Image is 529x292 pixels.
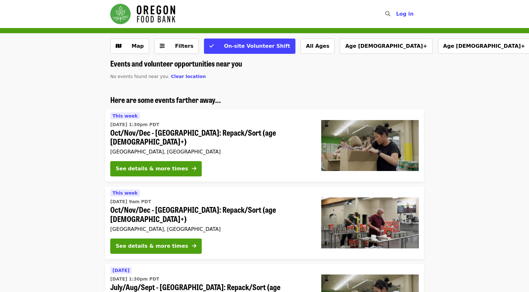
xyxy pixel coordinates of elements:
button: All Ages [301,39,335,54]
div: See details & more times [116,165,188,173]
span: Filters [175,43,193,49]
div: See details & more times [116,242,188,250]
span: No events found near you. [110,74,170,79]
time: [DATE] 1:30pm PDT [110,121,159,128]
img: Oct/Nov/Dec - Portland: Repack/Sort (age 16+) organized by Oregon Food Bank [321,197,419,248]
span: [DATE] [112,268,129,273]
img: Oct/Nov/Dec - Portland: Repack/Sort (age 8+) organized by Oregon Food Bank [321,120,419,171]
div: [GEOGRAPHIC_DATA], [GEOGRAPHIC_DATA] [110,149,311,155]
span: On-site Volunteer Shift [224,43,290,49]
button: See details & more times [110,239,202,254]
span: Map [132,43,144,49]
i: search icon [385,11,390,17]
span: Events and volunteer opportunities near you [110,58,242,69]
button: Age [DEMOGRAPHIC_DATA]+ [340,39,432,54]
span: Here are some events farther away... [110,94,221,105]
button: Show map view [110,39,149,54]
button: Log in [391,8,419,20]
i: check icon [209,43,214,49]
button: Filters (0 selected) [154,39,199,54]
time: [DATE] 1:30pm PDT [110,276,159,282]
button: On-site Volunteer Shift [204,39,295,54]
span: This week [112,190,138,196]
button: See details & more times [110,161,202,176]
span: This week [112,113,138,118]
button: Clear location [171,73,206,80]
div: [GEOGRAPHIC_DATA], [GEOGRAPHIC_DATA] [110,226,311,232]
span: Oct/Nov/Dec - [GEOGRAPHIC_DATA]: Repack/Sort (age [DEMOGRAPHIC_DATA]+) [110,205,311,224]
span: Log in [396,11,414,17]
i: map icon [116,43,121,49]
img: Oregon Food Bank - Home [110,4,175,24]
span: Clear location [171,74,206,79]
i: arrow-right icon [192,166,196,172]
input: Search [394,6,399,22]
span: Oct/Nov/Dec - [GEOGRAPHIC_DATA]: Repack/Sort (age [DEMOGRAPHIC_DATA]+) [110,128,311,146]
a: See details for "Oct/Nov/Dec - Portland: Repack/Sort (age 8+)" [105,110,424,182]
i: sliders-h icon [160,43,165,49]
a: See details for "Oct/Nov/Dec - Portland: Repack/Sort (age 16+)" [105,187,424,259]
i: arrow-right icon [192,243,196,249]
time: [DATE] 9am PDT [110,198,151,205]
